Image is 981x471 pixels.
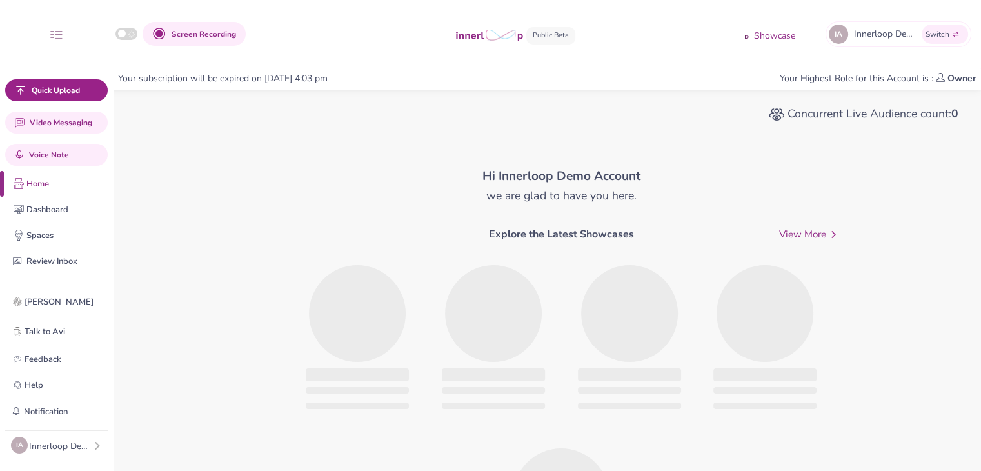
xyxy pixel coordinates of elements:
[779,227,841,242] span: View More
[769,106,958,123] h5: Concurrent Live Audience count :
[482,168,640,185] b: Hi
[29,439,93,453] div: Innerloop Demo Account
[10,322,103,341] a: Talk to Avi
[829,25,848,44] div: IA
[5,144,108,166] button: Voice Note
[26,203,106,217] p: Dashboard
[30,117,92,128] span: Video Messaging
[10,292,103,312] a: [PERSON_NAME]
[143,22,246,46] button: Screen Recording
[578,403,681,409] span: ‌
[10,403,68,420] button: Notification
[5,79,108,101] button: Quick Upload
[309,265,406,362] span: ‌
[499,168,640,185] b: Innerloop Demo Account
[5,112,108,134] button: Video Messaging
[754,30,795,43] p: Showcase
[775,72,981,85] div: Your Highest Role for this Account is :
[713,387,817,394] span: ‌
[713,403,817,409] span: ‌
[26,229,106,243] p: Spaces
[713,368,817,381] span: ‌
[947,72,976,85] b: Owner
[10,352,103,367] a: Feedback
[25,325,65,339] p: Talk to Avi
[854,27,918,41] span: Innerloop Demo Account 's Innerloop Account
[25,353,61,366] p: Feedback
[306,403,409,409] span: ‌
[25,379,43,392] p: Help
[306,368,409,381] span: ‌
[951,106,958,121] b: 0
[445,265,542,362] span: ‌
[442,403,545,409] span: ‌
[29,149,69,161] span: Voice Note
[489,228,634,241] h6: Explore the Latest Showcases
[32,85,80,96] span: Quick Upload
[486,189,636,203] h5: we are glad to have you here.
[113,72,333,85] div: Your subscription will be expired on [DATE] 4:03 pm
[922,25,968,44] button: Switch
[578,368,681,381] span: ‌
[740,28,753,41] img: showcase icon
[11,437,28,454] div: IA
[25,296,94,309] p: [PERSON_NAME]
[26,177,106,191] p: Home
[578,387,681,394] span: ‌
[769,106,785,123] img: audience count
[26,255,106,268] p: Review Inbox
[581,265,678,362] span: ‌
[24,405,68,419] p: Notification
[717,265,813,362] span: ‌
[442,368,545,381] span: ‌
[10,377,103,393] a: Help
[306,387,409,394] span: ‌
[442,387,545,394] span: ‌
[10,436,103,454] button: IAInnerloop Demo Account
[926,29,949,39] span: Switch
